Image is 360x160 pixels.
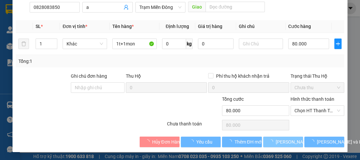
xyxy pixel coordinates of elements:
[310,139,317,144] span: loading
[263,137,303,147] button: [PERSON_NAME] thay đổi
[334,39,342,49] button: plus
[140,137,180,147] button: Hủy Đơn Hàng
[145,139,152,144] span: loading
[71,82,125,93] input: Ghi chú đơn hàng
[186,39,193,49] span: kg
[196,138,212,146] span: Yêu cầu
[166,120,221,132] div: Chưa thanh toán
[198,24,222,29] span: Giá trị hàng
[166,24,189,29] span: Định lượng
[239,39,283,49] input: Ghi Chú
[152,138,182,146] span: Hủy Đơn Hàng
[124,5,129,10] span: user-add
[67,39,103,49] span: Khác
[268,139,276,144] span: loading
[206,2,265,12] input: Dọc đường
[304,137,344,147] button: [PERSON_NAME] và In
[294,106,340,116] span: Chọn HT Thanh Toán
[276,138,328,146] span: [PERSON_NAME] thay đổi
[189,139,196,144] span: loading
[288,24,311,29] span: Cước hàng
[126,73,141,79] span: Thu Hộ
[291,72,344,80] div: Trạng thái Thu Hộ
[18,39,29,49] button: delete
[291,96,334,102] label: Hình thức thanh toán
[222,96,244,102] span: Tổng cước
[139,2,181,12] span: Trạm Miền Đông
[188,2,206,12] span: Giao
[112,24,134,29] span: Tên hàng
[227,139,235,144] span: loading
[213,72,272,80] span: Phí thu hộ khách nhận trả
[335,41,341,46] span: plus
[18,58,140,65] div: Tổng: 1
[36,24,41,29] span: SL
[235,138,263,146] span: Thêm ĐH mới
[236,20,286,33] th: Ghi chú
[71,73,107,79] label: Ghi chú đơn hàng
[181,137,221,147] button: Yêu cầu
[63,24,87,29] span: Đơn vị tính
[222,137,262,147] button: Thêm ĐH mới
[112,39,157,49] input: VD: Bàn, Ghế
[294,83,340,93] span: Chưa thu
